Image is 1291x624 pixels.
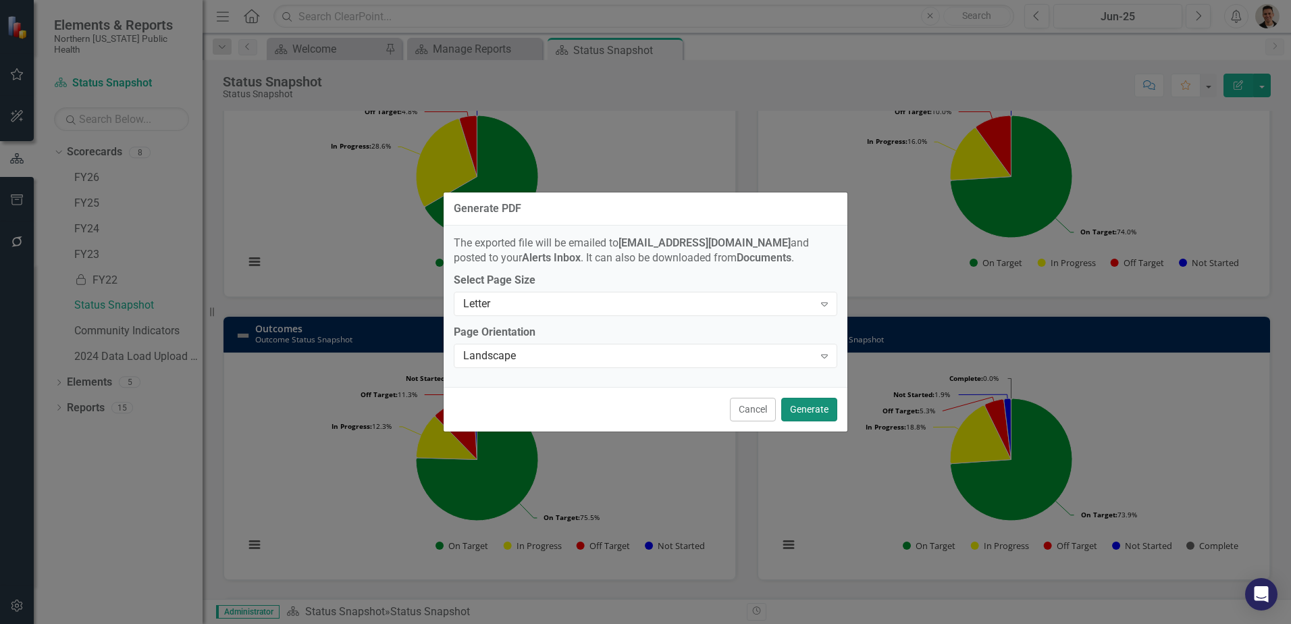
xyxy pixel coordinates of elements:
[454,273,837,288] label: Select Page Size
[454,325,837,340] label: Page Orientation
[522,251,581,264] strong: Alerts Inbox
[781,398,837,421] button: Generate
[737,251,791,264] strong: Documents
[454,236,809,265] span: The exported file will be emailed to and posted to your . It can also be downloaded from .
[1245,578,1277,610] div: Open Intercom Messenger
[730,398,776,421] button: Cancel
[463,348,814,364] div: Landscape
[463,296,814,312] div: Letter
[454,203,521,215] div: Generate PDF
[618,236,791,249] strong: [EMAIL_ADDRESS][DOMAIN_NAME]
